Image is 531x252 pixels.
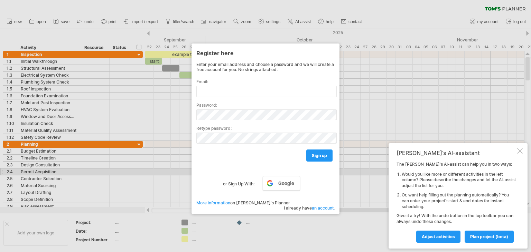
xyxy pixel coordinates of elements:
span: Google [278,181,294,186]
span: Adjust activities [422,234,455,239]
a: More information [196,200,230,205]
div: Register here [196,47,335,59]
li: Would you like more or different activities in the left column? Please describe the changes and l... [402,172,516,189]
span: plan project (beta) [470,234,508,239]
a: Adjust activities [416,231,460,243]
span: on [PERSON_NAME]'s Planner [196,200,290,205]
div: Enter your email address and choose a password and we will create a free account for you. No stri... [196,62,335,72]
a: Google [263,176,300,191]
label: or Sign Up With: [223,176,254,188]
label: Email: [196,79,335,84]
span: I already have . [284,205,335,211]
div: The [PERSON_NAME]'s AI-assist can help you in two ways: Give it a try! With the undo button in th... [397,162,516,242]
div: [PERSON_NAME]'s AI-assistant [397,149,516,156]
a: sign up [306,149,333,162]
li: Or, want help filling out the planning automatically? You can enter your project's start & end da... [402,192,516,210]
a: plan project (beta) [465,231,514,243]
label: Retype password: [196,126,335,131]
a: an account [312,205,334,211]
span: sign up [312,153,327,158]
label: Password: [196,103,335,108]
